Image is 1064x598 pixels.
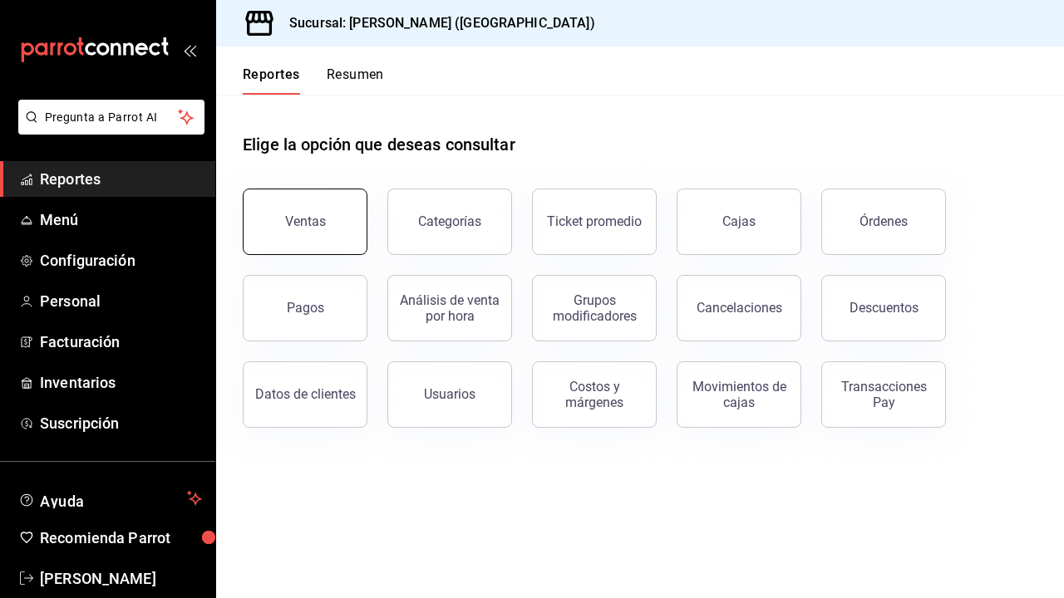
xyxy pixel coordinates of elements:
[677,189,801,255] a: Cajas
[387,189,512,255] button: Categorías
[40,168,202,190] span: Reportes
[850,300,919,316] div: Descuentos
[40,527,202,549] span: Recomienda Parrot
[243,189,367,255] button: Ventas
[40,567,202,590] span: [PERSON_NAME]
[832,379,935,410] div: Transacciones Pay
[243,132,515,157] h1: Elige la opción que deseas consultar
[243,66,384,95] div: navigation tabs
[543,379,646,410] div: Costos y márgenes
[285,213,326,229] div: Ventas
[40,331,202,353] span: Facturación
[255,386,356,402] div: Datos de clientes
[677,361,801,428] button: Movimientos de cajas
[860,213,908,229] div: Órdenes
[677,275,801,341] button: Cancelaciones
[387,361,512,428] button: Usuarios
[697,300,782,316] div: Cancelaciones
[243,66,300,95] button: Reportes
[532,189,657,255] button: Ticket promedio
[821,361,946,428] button: Transacciones Pay
[183,43,196,56] button: open_drawer_menu
[18,100,204,135] button: Pregunta a Parrot AI
[40,290,202,312] span: Personal
[243,361,367,428] button: Datos de clientes
[40,208,202,231] span: Menú
[12,120,204,138] a: Pregunta a Parrot AI
[821,189,946,255] button: Órdenes
[287,300,324,316] div: Pagos
[40,371,202,394] span: Inventarios
[40,488,180,508] span: Ayuda
[40,412,202,434] span: Suscripción
[398,292,501,324] div: Análisis de venta por hora
[243,275,367,341] button: Pagos
[821,275,946,341] button: Descuentos
[387,275,512,341] button: Análisis de venta por hora
[40,249,202,272] span: Configuración
[532,275,657,341] button: Grupos modificadores
[276,13,595,33] h3: Sucursal: [PERSON_NAME] ([GEOGRAPHIC_DATA])
[687,379,791,410] div: Movimientos de cajas
[418,213,481,229] div: Categorías
[424,386,475,402] div: Usuarios
[532,361,657,428] button: Costos y márgenes
[45,109,179,126] span: Pregunta a Parrot AI
[543,292,646,324] div: Grupos modificadores
[547,213,642,229] div: Ticket promedio
[327,66,384,95] button: Resumen
[722,212,756,232] div: Cajas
